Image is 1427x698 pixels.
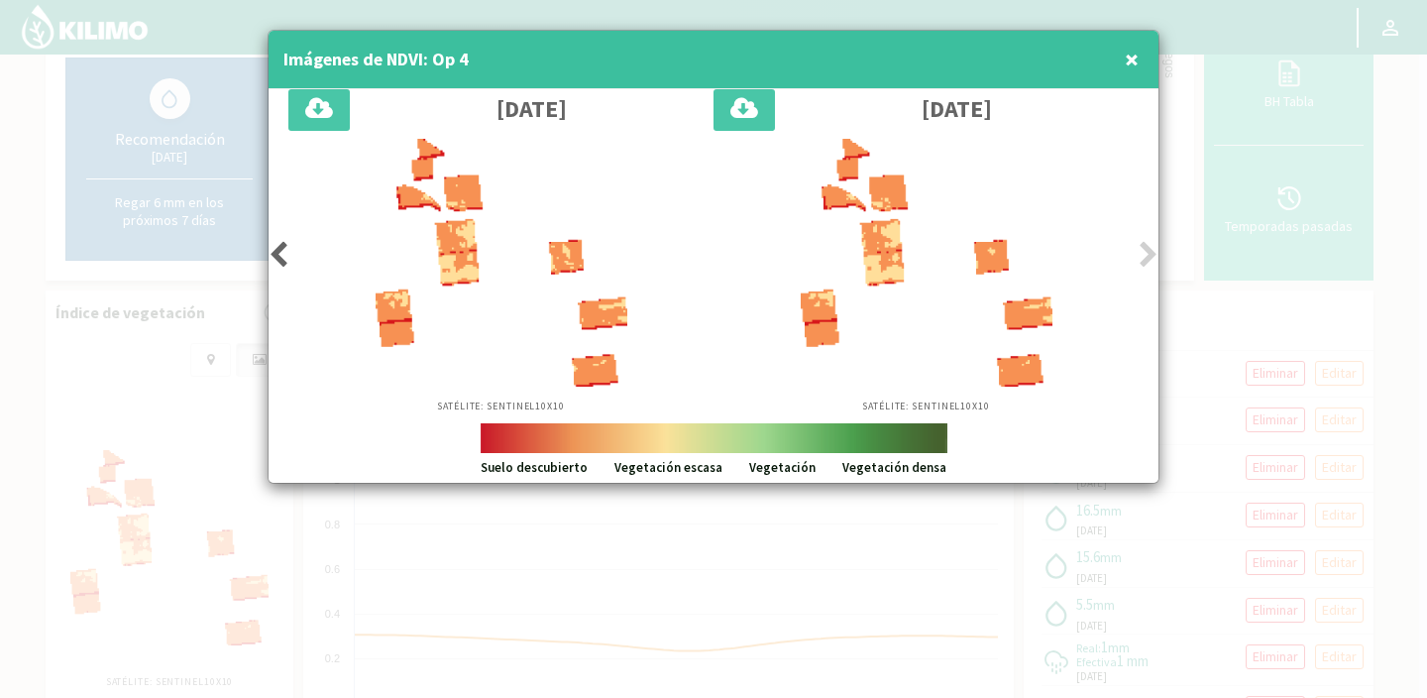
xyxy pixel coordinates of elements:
h3: [DATE] [922,96,992,122]
p: Vegetación escasa [614,458,722,478]
p: Suelo descubierto [481,458,588,478]
p: Vegetación densa [842,458,946,478]
p: Satélite: Sentinel [862,399,990,413]
span: × [1125,43,1139,75]
h3: [DATE] [496,96,567,122]
p: Satélite: Sentinel [437,399,565,413]
p: Vegetación [749,458,816,478]
span: 10X10 [535,400,565,412]
span: 10X10 [960,400,990,412]
button: Close [1120,40,1144,79]
h4: Imágenes de NDVI: Op 4 [283,46,469,73]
